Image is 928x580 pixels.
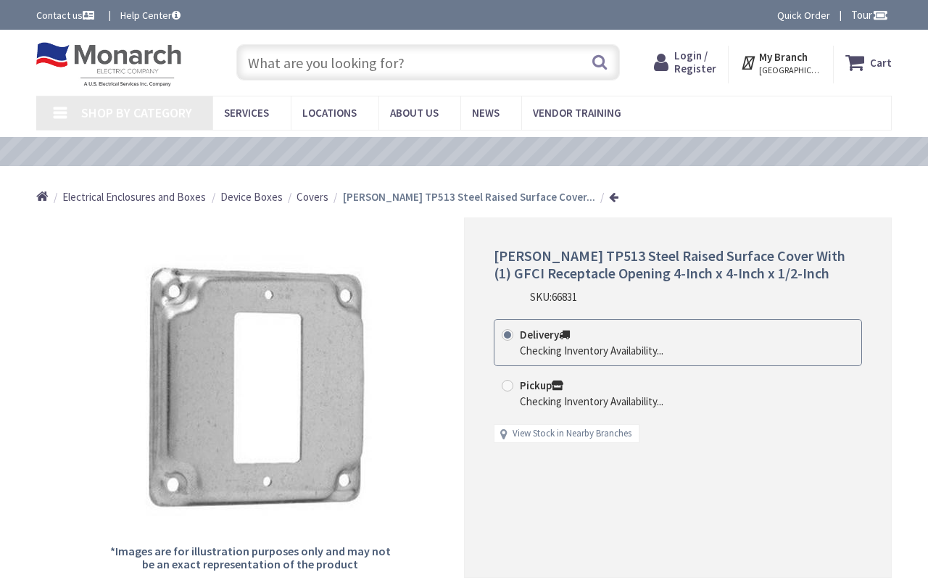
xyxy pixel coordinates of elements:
span: Tour [851,8,888,22]
div: My Branch [GEOGRAPHIC_DATA], [GEOGRAPHIC_DATA] [740,49,821,75]
div: SKU: [530,289,577,304]
img: Monarch Electric Company [36,42,181,87]
span: About Us [390,106,439,120]
a: Contact us [36,8,97,22]
span: [GEOGRAPHIC_DATA], [GEOGRAPHIC_DATA] [759,65,821,76]
a: Quick Order [777,8,830,22]
strong: Delivery [520,328,570,341]
span: Login / Register [674,49,716,75]
span: [PERSON_NAME] TP513 Steel Raised Surface Cover With (1) GFCI Receptacle Opening 4-Inch x 4-Inch x... [494,246,845,282]
input: What are you looking for? [236,44,620,80]
span: Device Boxes [220,190,283,204]
a: Help Center [120,8,181,22]
strong: [PERSON_NAME] TP513 Steel Raised Surface Cover... [343,190,595,204]
span: 66831 [552,290,577,304]
a: Cart [845,49,892,75]
div: Checking Inventory Availability... [520,343,663,358]
a: Login / Register [654,49,716,75]
h5: *Images are for illustration purposes only and may not be an exact representation of the product [104,545,395,571]
a: Electrical Enclosures and Boxes [62,189,206,204]
strong: My Branch [759,50,808,64]
span: Services [224,106,269,120]
span: News [472,106,500,120]
a: Covers [297,189,328,204]
img: Crouse-Hinds TP513 Steel Raised Surface Cover With (1) GFCI Receptacle Opening 4-Inch x 4-Inch x ... [105,244,395,534]
span: Shop By Category [81,104,192,121]
span: Vendor Training [533,106,621,120]
span: Covers [297,190,328,204]
span: Electrical Enclosures and Boxes [62,190,206,204]
a: VIEW OUR VIDEO TRAINING LIBRARY [326,144,579,160]
strong: Cart [870,49,892,75]
a: Device Boxes [220,189,283,204]
a: View Stock in Nearby Branches [513,427,631,441]
span: Locations [302,106,357,120]
strong: Pickup [520,378,563,392]
div: Checking Inventory Availability... [520,394,663,409]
